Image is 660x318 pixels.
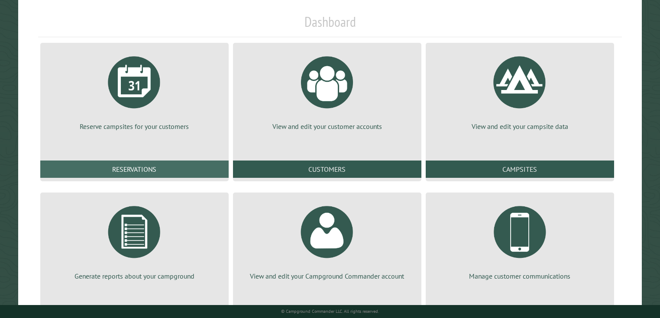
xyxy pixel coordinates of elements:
p: View and edit your campsite data [436,122,604,131]
p: Reserve campsites for your customers [51,122,218,131]
a: Reservations [40,161,229,178]
small: © Campground Commander LLC. All rights reserved. [281,308,379,314]
a: View and edit your campsite data [436,50,604,131]
p: View and edit your Campground Commander account [243,271,411,281]
h1: Dashboard [38,13,622,37]
p: Generate reports about your campground [51,271,218,281]
a: Customers [233,161,421,178]
a: Reserve campsites for your customers [51,50,218,131]
a: Generate reports about your campground [51,199,218,281]
a: Campsites [426,161,614,178]
a: View and edit your customer accounts [243,50,411,131]
p: Manage customer communications [436,271,604,281]
a: View and edit your Campground Commander account [243,199,411,281]
p: View and edit your customer accounts [243,122,411,131]
a: Manage customer communications [436,199,604,281]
